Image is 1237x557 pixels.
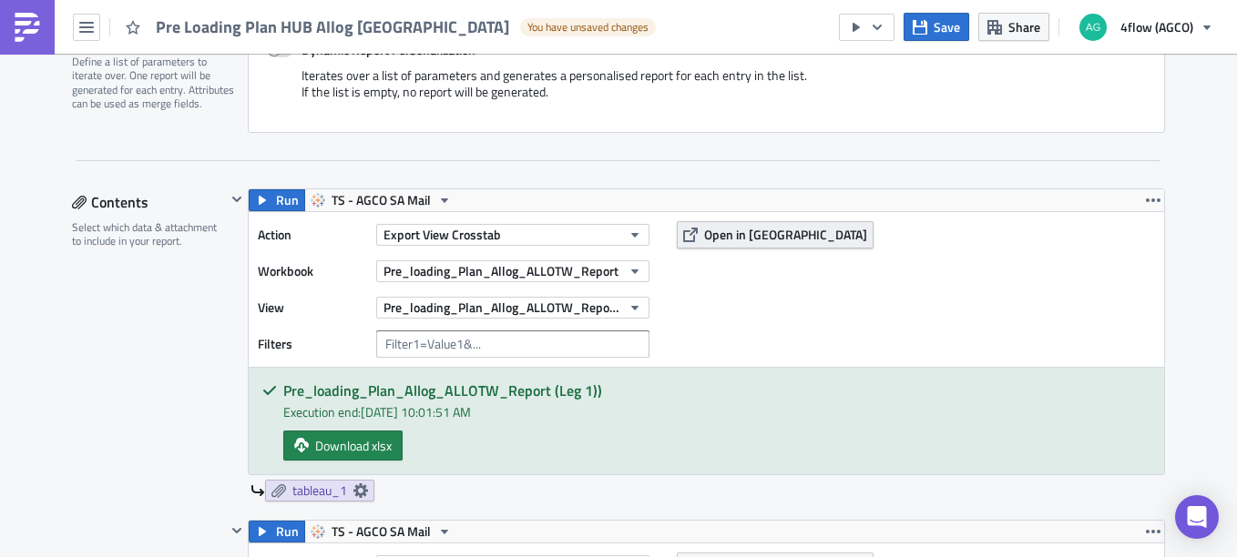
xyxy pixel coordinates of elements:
div: Contents [72,188,226,216]
div: Iterates over a list of parameters and generates a personalised report for each entry in the list... [267,67,1146,114]
button: Open in [GEOGRAPHIC_DATA] [677,221,874,248]
button: Save [904,13,969,41]
label: Workbook [258,258,367,285]
button: Run [249,521,305,542]
span: 4flow (AGCO) [1120,17,1193,36]
a: tableau_1 [265,480,374,501]
button: TS - AGCO SA Mail [304,521,458,542]
img: Avatar [1078,12,1109,43]
button: Hide content [226,188,248,210]
span: Run [276,521,299,542]
label: Action [258,221,367,248]
button: TS - AGCO SA Mail [304,189,458,211]
div: Define a list of parameters to iterate over. One report will be generated for each entry. Attribu... [72,55,236,111]
div: Select which data & attachment to include in your report. [72,220,226,248]
span: Download xlsx [315,436,392,455]
span: Share [1008,17,1040,36]
p: - Cargas marítimas com origem no HUB e destino [GEOGRAPHIC_DATA] [7,62,870,76]
span: Export View Crosstab [383,225,501,244]
span: Save [934,17,960,36]
button: Pre_loading_Plan_Allog_ALLOTW_Report [376,260,649,282]
button: Hide content [226,520,248,542]
div: Execution end: [DATE] 10:01:51 AM [283,402,1150,421]
span: You have unsaved changes [527,20,649,35]
button: Export View Crosstab [376,224,649,246]
span: Pre_loading_Plan_Allog_ALLOTW_Report [383,261,618,280]
input: Filter1=Value1&... [376,330,649,358]
span: Pre Loading Plan HUB Allog [GEOGRAPHIC_DATA] [156,16,511,37]
h5: Pre_loading_Plan_Allog_ALLOTW_Report (Leg 1)) [283,383,1150,398]
span: tableau_1 [292,482,347,499]
a: Download xlsx [283,430,403,461]
span: Pre_loading_Plan_Allog_ALLOTW_Report (Leg 1)) [383,298,621,317]
p: - Pre Carriage com destino ao HUB [7,42,870,56]
label: View [258,294,367,321]
button: Pre_loading_Plan_Allog_ALLOTW_Report (Leg 1)) [376,297,649,319]
span: Run [276,189,299,211]
button: Share [978,13,1049,41]
div: Open Intercom Messenger [1175,495,1219,539]
body: Rich Text Area. Press ALT-0 for help. [7,7,870,76]
button: 4flow (AGCO) [1068,7,1223,47]
p: Bom dia Segue relação das cargas do HUB de [GEOGRAPHIC_DATA] : [7,7,870,36]
label: Filters [258,330,367,358]
span: Open in [GEOGRAPHIC_DATA] [704,225,867,244]
img: PushMetrics [13,13,42,42]
button: Run [249,189,305,211]
span: TS - AGCO SA Mail [332,189,431,211]
span: TS - AGCO SA Mail [332,521,431,542]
